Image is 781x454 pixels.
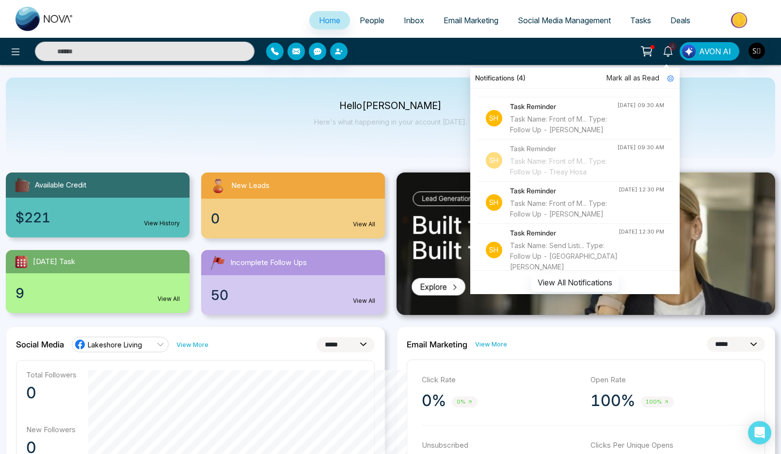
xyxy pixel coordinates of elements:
[510,156,617,177] div: Task Name: Front of M... Type: Follow Up - Treay Hosa
[670,16,690,25] span: Deals
[531,273,619,292] button: View All Notifications
[230,257,307,268] span: Incomplete Follow Ups
[486,110,502,126] p: Sh
[407,340,467,349] h2: Email Marketing
[590,375,750,386] p: Open Rate
[422,391,446,410] p: 0%
[699,46,731,57] span: AVON AI
[621,11,661,30] a: Tasks
[518,16,611,25] span: Social Media Management
[209,176,227,195] img: newLeads.svg
[590,391,635,410] p: 100%
[486,152,502,169] p: Sh
[748,421,771,444] div: Open Intercom Messenger
[211,208,220,229] span: 0
[510,198,619,219] div: Task Name: Front of M... Type: Follow Up - [PERSON_NAME]
[444,16,498,25] span: Email Marketing
[641,396,674,407] span: 100%
[16,7,74,31] img: Nova CRM Logo
[209,254,226,271] img: followUps.svg
[404,16,424,25] span: Inbox
[14,254,29,269] img: todayTask.svg
[590,440,750,451] p: Clicks Per Unique Opens
[16,283,24,303] span: 9
[510,240,619,272] div: Task Name: Send Listi... Type: Follow Up - [GEOGRAPHIC_DATA][PERSON_NAME]
[510,143,617,154] h4: Task Reminder
[682,45,696,58] img: Lead Flow
[619,186,664,194] div: [DATE] 12:30 PM
[475,340,507,349] a: View More
[661,11,700,30] a: Deals
[619,228,664,236] div: [DATE] 12:30 PM
[14,176,31,194] img: availableCredit.svg
[510,114,617,135] div: Task Name: Front of M... Type: Follow Up - [PERSON_NAME]
[211,285,228,305] span: 50
[360,16,384,25] span: People
[510,101,617,112] h4: Task Reminder
[486,194,502,211] p: Sh
[508,11,621,30] a: Social Media Management
[749,43,765,59] img: User Avatar
[510,186,619,196] h4: Task Reminder
[309,11,350,30] a: Home
[394,11,434,30] a: Inbox
[353,220,375,229] a: View All
[680,42,739,61] button: AVON AI
[470,68,680,89] div: Notifications (4)
[656,42,680,59] a: 4
[510,228,619,238] h4: Task Reminder
[319,16,340,25] span: Home
[531,278,619,286] a: View All Notifications
[144,219,180,228] a: View History
[16,207,50,228] span: $221
[452,396,478,407] span: 0%
[158,295,180,303] a: View All
[668,42,677,51] span: 4
[486,242,502,258] p: Sh
[353,297,375,305] a: View All
[195,172,391,238] a: New Leads0View All
[231,180,270,191] span: New Leads
[606,73,659,83] span: Mark all as Read
[434,11,508,30] a: Email Marketing
[617,101,664,110] div: [DATE] 09:30 AM
[314,118,467,126] p: Here's what happening in your account [DATE].
[397,172,776,315] img: .
[630,16,651,25] span: Tasks
[26,425,77,434] p: New Followers
[422,440,581,451] p: Unsubscribed
[422,375,581,386] p: Click Rate
[16,340,64,349] h2: Social Media
[314,102,467,110] p: Hello [PERSON_NAME]
[35,180,86,191] span: Available Credit
[88,340,142,349] span: Lakeshore Living
[195,250,391,315] a: Incomplete Follow Ups50View All
[26,370,77,379] p: Total Followers
[350,11,394,30] a: People
[705,9,775,31] img: Market-place.gif
[176,340,208,349] a: View More
[617,143,664,152] div: [DATE] 09:30 AM
[33,256,75,267] span: [DATE] Task
[26,383,77,403] p: 0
